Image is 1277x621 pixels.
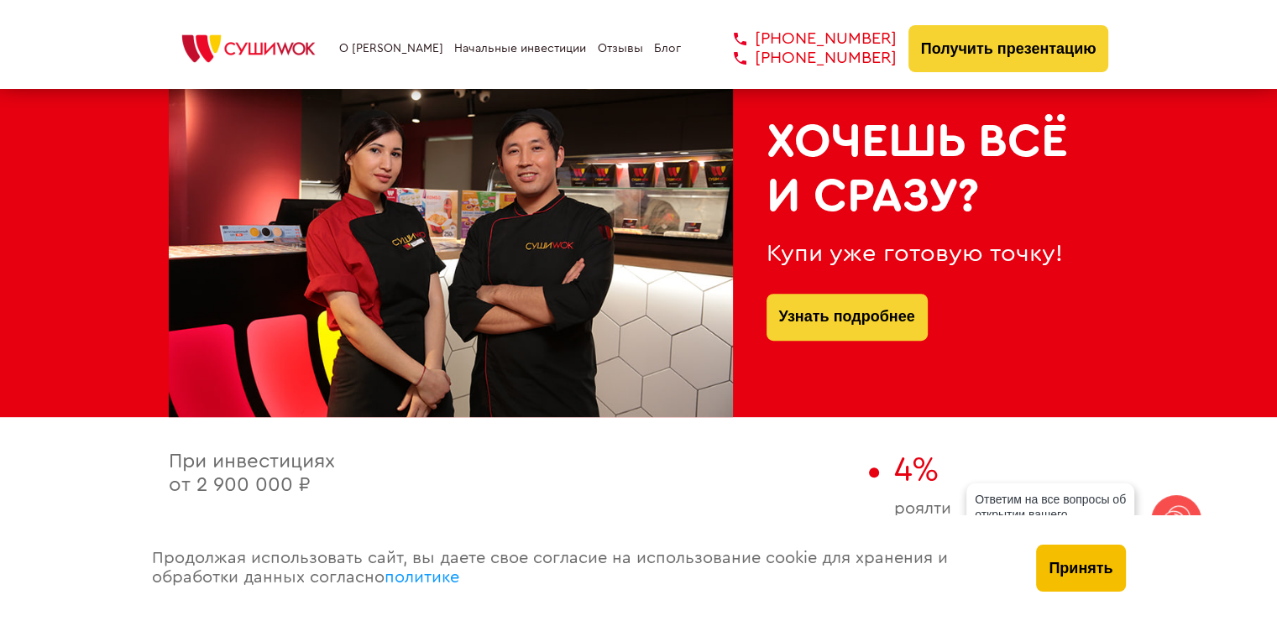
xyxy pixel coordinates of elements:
[339,42,443,55] a: О [PERSON_NAME]
[767,240,1076,268] div: Купи уже готовую точку!
[908,25,1109,72] button: Получить презентацию
[1036,545,1125,592] button: Принять
[767,294,928,341] button: Узнать подробнее
[966,483,1134,545] div: Ответим на все вопросы об открытии вашего [PERSON_NAME]!
[454,42,586,55] a: Начальные инвестиции
[779,294,915,341] a: Узнать подробнее
[654,42,681,55] a: Блог
[169,30,328,67] img: СУШИWOK
[135,515,1020,621] div: Продолжая использовать сайт, вы даете свое согласие на использование cookie для хранения и обрабо...
[709,49,897,68] a: [PHONE_NUMBER]
[767,115,1076,223] h2: Хочешь всё и сразу?
[709,29,897,49] a: [PHONE_NUMBER]
[385,569,459,586] a: политике
[894,499,1109,538] span: роялти (ежемесячный платеж)
[169,451,335,495] span: При инвестициях от 2 900 000 ₽
[598,42,643,55] a: Отзывы
[894,453,939,487] span: 4%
